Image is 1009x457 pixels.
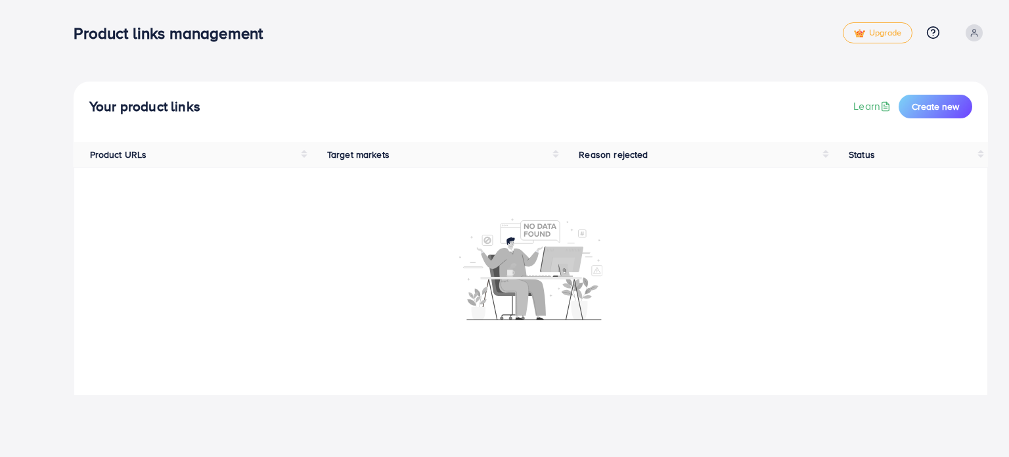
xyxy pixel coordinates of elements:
span: Create new [912,100,959,113]
span: Status [849,148,875,161]
span: Upgrade [854,28,901,38]
button: Create new [899,95,972,118]
a: tickUpgrade [843,22,912,43]
a: Learn [853,99,893,114]
span: Product URLs [90,148,147,161]
h3: Product links management [74,24,273,43]
img: tick [854,29,865,38]
span: Reason rejected [579,148,648,161]
span: Target markets [327,148,390,161]
img: No account [459,217,602,320]
h4: Your product links [89,99,200,115]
